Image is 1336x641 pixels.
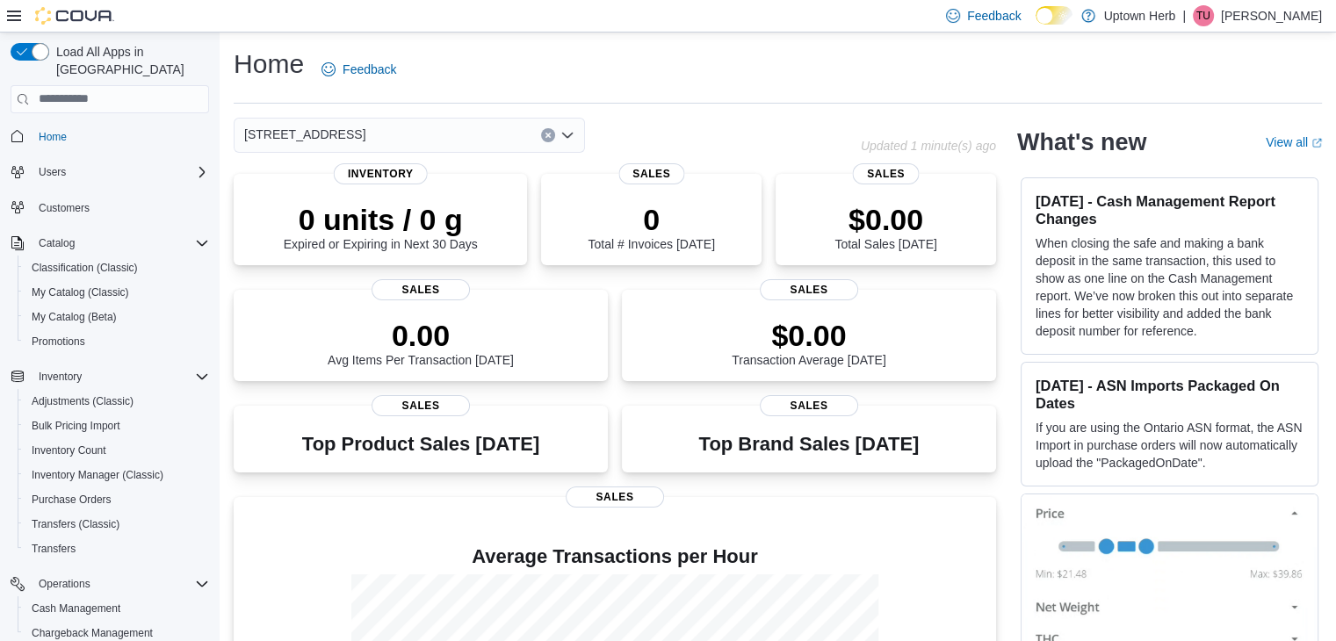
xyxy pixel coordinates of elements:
a: My Catalog (Beta) [25,306,124,328]
span: Catalog [32,233,209,254]
span: Operations [39,577,90,591]
button: Transfers [18,537,216,561]
button: Catalog [32,233,82,254]
a: Classification (Classic) [25,257,145,278]
a: Feedback [314,52,403,87]
span: Home [32,126,209,148]
p: [PERSON_NAME] [1221,5,1322,26]
input: Dark Mode [1036,6,1072,25]
a: Inventory Count [25,440,113,461]
span: My Catalog (Classic) [32,285,129,299]
span: Users [32,162,209,183]
button: Classification (Classic) [18,256,216,280]
span: Promotions [25,331,209,352]
button: Promotions [18,329,216,354]
p: 0.00 [328,318,514,353]
h1: Home [234,47,304,82]
span: Purchase Orders [25,489,209,510]
span: Cash Management [25,598,209,619]
h3: Top Product Sales [DATE] [302,434,539,455]
button: Customers [4,195,216,220]
span: Catalog [39,236,75,250]
button: Users [32,162,73,183]
h3: Top Brand Sales [DATE] [699,434,920,455]
button: Operations [32,573,97,594]
button: Bulk Pricing Import [18,414,216,438]
span: Inventory Manager (Classic) [32,468,163,482]
span: Classification (Classic) [32,261,138,275]
span: Cash Management [32,601,120,616]
button: Inventory [4,364,216,389]
span: Purchase Orders [32,493,112,507]
div: Expired or Expiring in Next 30 Days [284,202,478,251]
button: Catalog [4,231,216,256]
h2: What's new [1017,128,1146,156]
span: Sales [618,163,684,184]
span: Adjustments (Classic) [32,394,134,408]
p: If you are using the Ontario ASN format, the ASN Import in purchase orders will now automatically... [1036,419,1304,472]
span: My Catalog (Beta) [25,306,209,328]
div: Tom Uszynski [1193,5,1214,26]
h4: Average Transactions per Hour [248,546,982,567]
span: Operations [32,573,209,594]
a: View allExternal link [1266,135,1322,149]
button: Open list of options [560,128,574,142]
button: Users [4,160,216,184]
span: Sales [372,279,470,300]
span: Inventory [39,370,82,384]
span: Transfers [25,538,209,559]
a: My Catalog (Classic) [25,282,136,303]
p: Uptown Herb [1104,5,1176,26]
a: Inventory Manager (Classic) [25,465,170,486]
button: Clear input [541,128,555,142]
span: Feedback [343,61,396,78]
button: Cash Management [18,596,216,621]
a: Purchase Orders [25,489,119,510]
span: Inventory [32,366,209,387]
a: Cash Management [25,598,127,619]
span: Transfers (Classic) [25,514,209,535]
span: Sales [566,486,664,508]
span: Customers [39,201,90,215]
span: Sales [372,395,470,416]
span: Bulk Pricing Import [32,419,120,433]
button: My Catalog (Classic) [18,280,216,305]
span: Inventory Count [32,443,106,457]
span: Users [39,165,66,179]
svg: External link [1311,138,1322,148]
button: Adjustments (Classic) [18,389,216,414]
span: Sales [853,163,919,184]
a: Promotions [25,331,92,352]
span: Feedback [967,7,1021,25]
button: Home [4,124,216,149]
a: Transfers [25,538,83,559]
span: Inventory Count [25,440,209,461]
span: Customers [32,197,209,219]
h3: [DATE] - Cash Management Report Changes [1036,192,1304,227]
span: My Catalog (Beta) [32,310,117,324]
button: Inventory [32,366,89,387]
button: Inventory Manager (Classic) [18,463,216,487]
div: Total Sales [DATE] [834,202,936,251]
p: Updated 1 minute(s) ago [861,139,996,153]
span: Transfers [32,542,76,556]
p: 0 [588,202,714,237]
span: Sales [760,279,858,300]
span: [STREET_ADDRESS] [244,124,365,145]
span: Chargeback Management [32,626,153,640]
div: Total # Invoices [DATE] [588,202,714,251]
span: Inventory [334,163,428,184]
span: Sales [760,395,858,416]
span: Inventory Manager (Classic) [25,465,209,486]
span: Bulk Pricing Import [25,415,209,436]
span: Promotions [32,335,85,349]
h3: [DATE] - ASN Imports Packaged On Dates [1036,377,1304,412]
span: TU [1196,5,1210,26]
p: When closing the safe and making a bank deposit in the same transaction, this used to show as one... [1036,234,1304,340]
span: My Catalog (Classic) [25,282,209,303]
span: Load All Apps in [GEOGRAPHIC_DATA] [49,43,209,78]
div: Avg Items Per Transaction [DATE] [328,318,514,367]
p: $0.00 [834,202,936,237]
span: Transfers (Classic) [32,517,119,531]
p: 0 units / 0 g [284,202,478,237]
